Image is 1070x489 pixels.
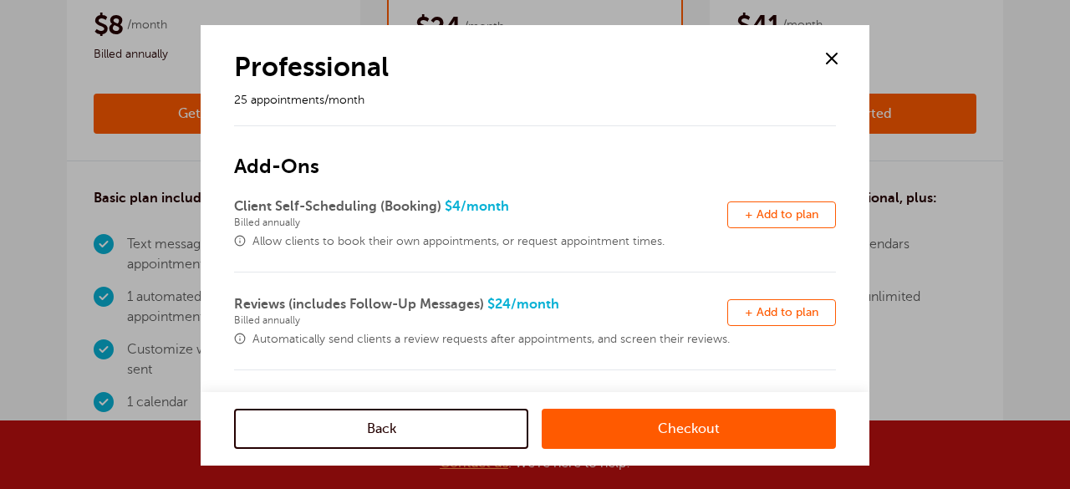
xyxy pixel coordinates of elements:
a: Back [234,409,528,449]
span: + Add to plan [745,208,818,221]
span: /month [461,199,509,214]
a: Checkout [542,409,836,449]
span: + Add to plan [745,306,818,318]
p: 25 appointments/month [234,92,798,109]
span: /month [511,297,559,312]
span: Automatically send clients a review requests after appointments, and screen their reviews. [252,331,836,348]
span: Allow clients to book their own appointments, or request appointment times. [252,233,836,250]
button: + Add to plan [727,299,836,326]
span: Billed annually [234,314,727,326]
button: + Add to plan [727,201,836,228]
h1: Professional [234,50,798,84]
span: Client Self-Scheduling (Booking) [234,199,441,214]
span: Reviews (includes Follow-Up Messages) [234,297,484,312]
span: $4 [234,199,727,228]
h2: Add-Ons [234,125,836,180]
span: Billed annually [234,216,727,228]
